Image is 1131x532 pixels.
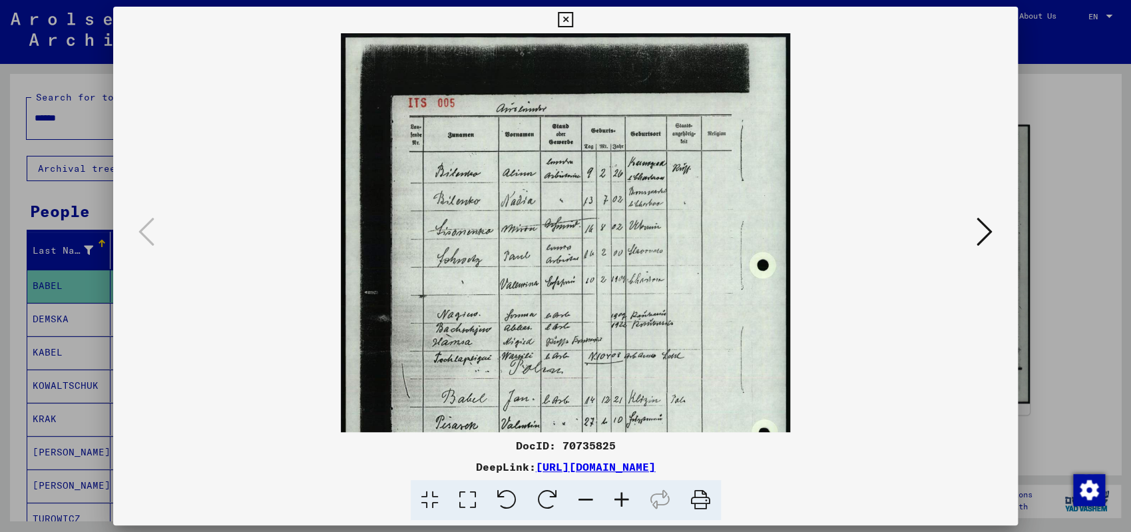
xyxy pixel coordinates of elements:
div: Change consent [1072,473,1104,505]
div: DeepLink: [113,459,1018,475]
img: Change consent [1073,474,1105,506]
div: DocID: 70735825 [113,437,1018,453]
a: [URL][DOMAIN_NAME] [536,460,656,473]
